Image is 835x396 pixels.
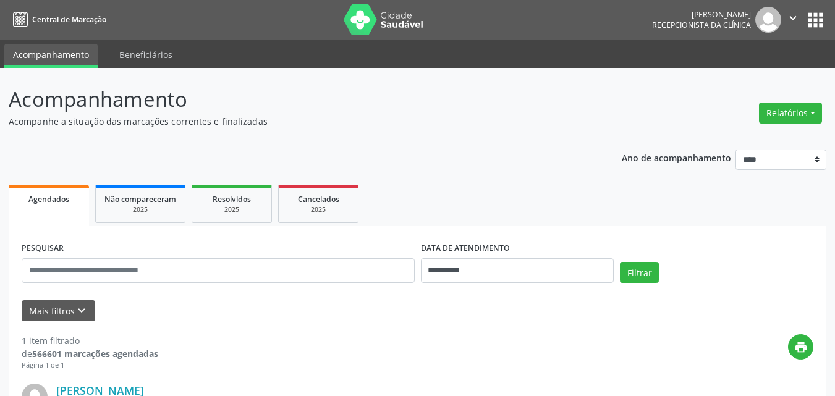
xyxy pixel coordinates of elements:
[794,340,808,354] i: print
[201,205,263,214] div: 2025
[652,9,751,20] div: [PERSON_NAME]
[32,14,106,25] span: Central de Marcação
[9,115,581,128] p: Acompanhe a situação das marcações correntes e finalizadas
[75,304,88,318] i: keyboard_arrow_down
[9,84,581,115] p: Acompanhamento
[759,103,822,124] button: Relatórios
[788,334,813,360] button: print
[4,44,98,68] a: Acompanhamento
[28,194,69,204] span: Agendados
[213,194,251,204] span: Resolvidos
[755,7,781,33] img: img
[104,194,176,204] span: Não compareceram
[9,9,106,30] a: Central de Marcação
[22,347,158,360] div: de
[22,334,158,347] div: 1 item filtrado
[22,300,95,322] button: Mais filtroskeyboard_arrow_down
[22,360,158,371] div: Página 1 de 1
[32,348,158,360] strong: 566601 marcações agendadas
[781,7,805,33] button: 
[287,205,349,214] div: 2025
[805,9,826,31] button: apps
[111,44,181,65] a: Beneficiários
[620,262,659,283] button: Filtrar
[652,20,751,30] span: Recepcionista da clínica
[786,11,800,25] i: 
[421,239,510,258] label: DATA DE ATENDIMENTO
[298,194,339,204] span: Cancelados
[22,239,64,258] label: PESQUISAR
[622,150,731,165] p: Ano de acompanhamento
[104,205,176,214] div: 2025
